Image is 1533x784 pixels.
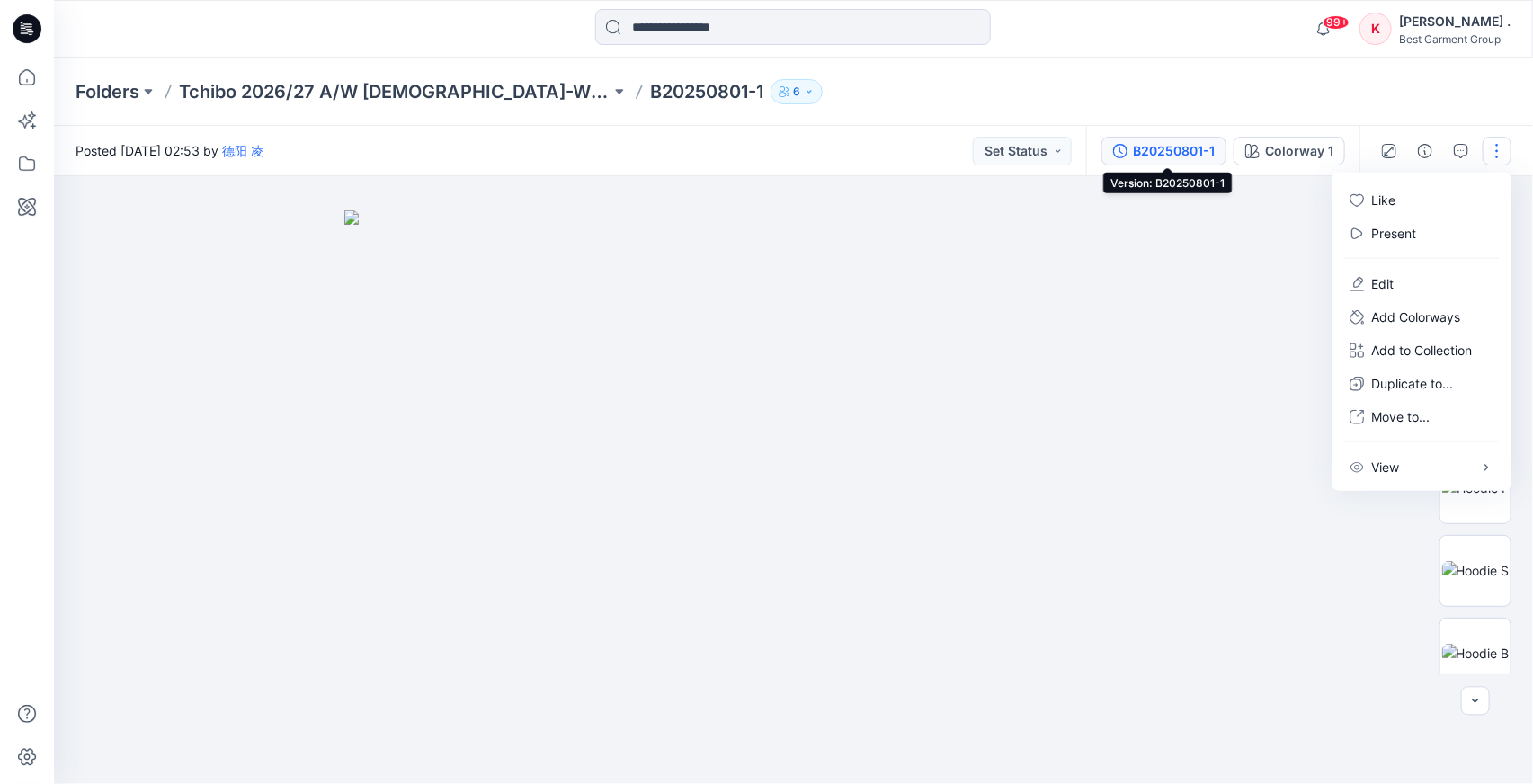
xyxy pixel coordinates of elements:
[1371,407,1430,426] p: Move to...
[1234,137,1345,165] button: Colorway 1
[1101,137,1226,165] button: B20250801-1
[1399,11,1511,32] div: [PERSON_NAME] .
[793,82,800,102] p: 6
[344,210,1243,784] img: eyJhbGciOiJIUzI1NiIsImtpZCI6IjAiLCJzbHQiOiJzZXMiLCJ0eXAiOiJKV1QifQ.eyJkYXRhIjp7InR5cGUiOiJzdG9yYW...
[222,143,263,158] a: 德阳 凌
[1371,191,1395,209] p: Like
[1359,13,1392,45] div: K
[771,79,823,104] button: 6
[1371,458,1399,477] p: View
[1411,137,1439,165] button: Details
[179,79,611,104] a: Tchibo 2026/27 A/W [DEMOGRAPHIC_DATA]-WEAR
[1442,644,1510,663] img: Hoodie B
[1323,15,1350,30] span: 99+
[1265,141,1333,161] div: Colorway 1
[76,141,263,160] span: Posted [DATE] 02:53 by
[1371,374,1453,393] p: Duplicate to...
[1371,274,1394,293] a: Edit
[650,79,763,104] p: B20250801-1
[1442,561,1510,580] img: Hoodie S
[1371,224,1416,243] a: Present
[1133,141,1215,161] div: B20250801-1
[1371,307,1460,326] p: Add Colorways
[1399,32,1511,46] div: Best Garment Group
[76,79,139,104] a: Folders
[1371,341,1472,360] p: Add to Collection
